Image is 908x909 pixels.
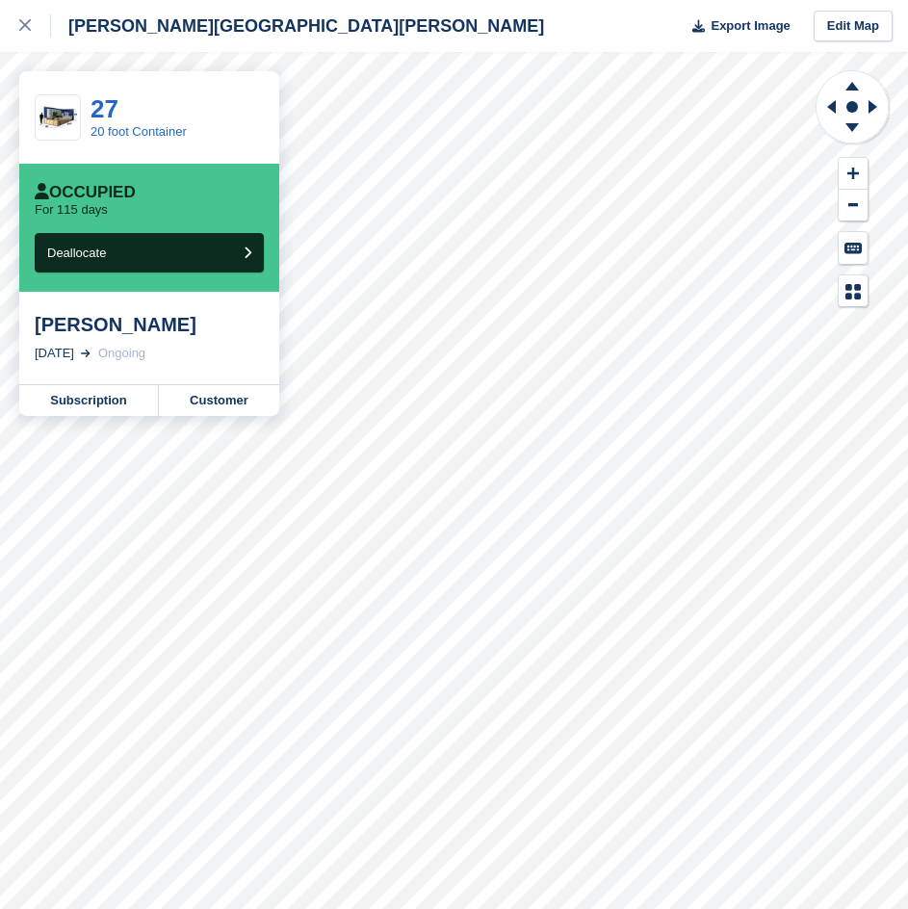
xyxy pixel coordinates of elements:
[91,94,118,123] a: 27
[19,385,159,416] a: Subscription
[681,11,791,42] button: Export Image
[35,202,108,218] p: For 115 days
[839,158,868,190] button: Zoom In
[91,124,187,139] a: 20 foot Container
[35,344,74,363] div: [DATE]
[35,233,264,273] button: Deallocate
[159,385,279,416] a: Customer
[35,183,136,202] div: Occupied
[839,275,868,307] button: Map Legend
[35,313,264,336] div: [PERSON_NAME]
[51,14,544,38] div: [PERSON_NAME][GEOGRAPHIC_DATA][PERSON_NAME]
[814,11,893,42] a: Edit Map
[47,246,106,260] span: Deallocate
[839,190,868,221] button: Zoom Out
[81,350,91,357] img: arrow-right-light-icn-cde0832a797a2874e46488d9cf13f60e5c3a73dbe684e267c42b8395dfbc2abf.svg
[36,101,80,135] img: 20-ft-container.jpg
[98,344,145,363] div: Ongoing
[839,232,868,264] button: Keyboard Shortcuts
[711,16,790,36] span: Export Image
